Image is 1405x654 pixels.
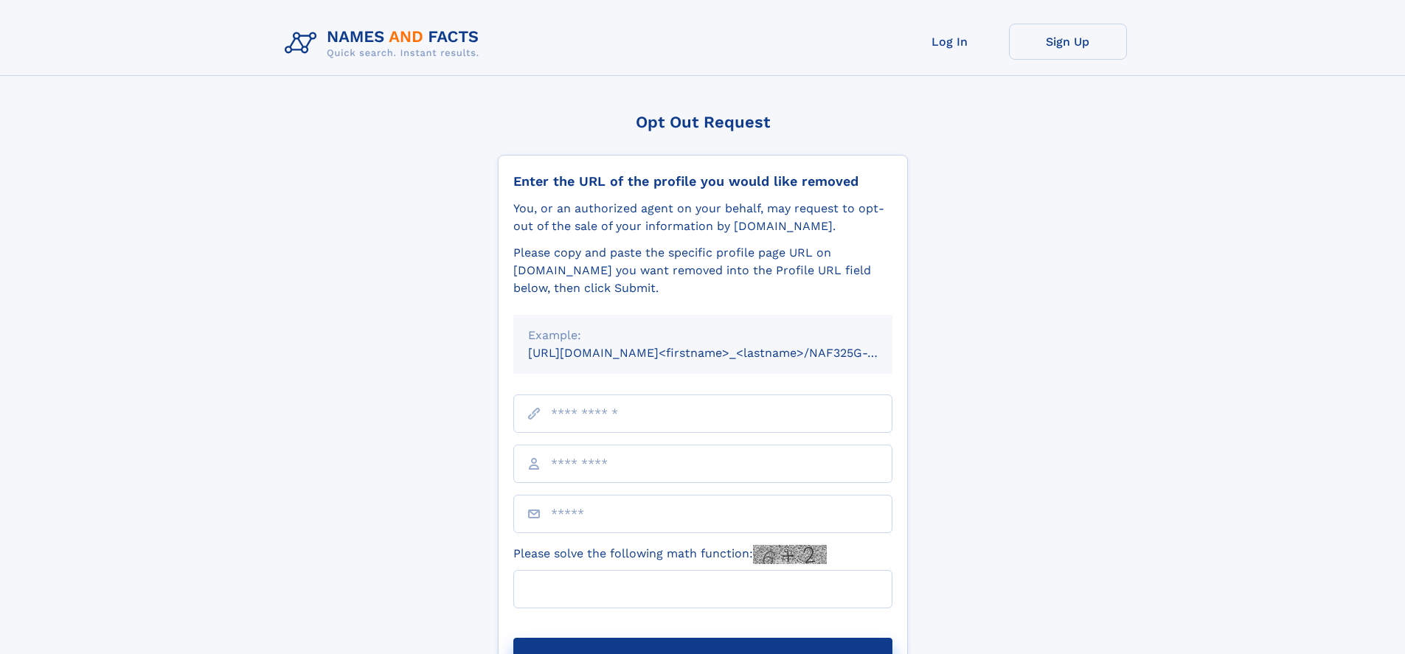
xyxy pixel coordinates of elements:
[513,200,892,235] div: You, or an authorized agent on your behalf, may request to opt-out of the sale of your informatio...
[528,346,920,360] small: [URL][DOMAIN_NAME]<firstname>_<lastname>/NAF325G-xxxxxxxx
[513,173,892,189] div: Enter the URL of the profile you would like removed
[513,244,892,297] div: Please copy and paste the specific profile page URL on [DOMAIN_NAME] you want removed into the Pr...
[513,545,827,564] label: Please solve the following math function:
[498,113,908,131] div: Opt Out Request
[891,24,1009,60] a: Log In
[528,327,878,344] div: Example:
[279,24,491,63] img: Logo Names and Facts
[1009,24,1127,60] a: Sign Up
